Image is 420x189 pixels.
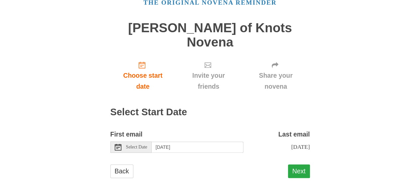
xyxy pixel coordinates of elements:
[110,107,310,118] h2: Select Start Date
[278,129,310,140] label: Last email
[110,129,143,140] label: First email
[110,21,310,49] h1: [PERSON_NAME] of Knots Novena
[117,70,169,92] span: Choose start date
[110,164,133,178] a: Back
[126,145,147,149] span: Select Date
[248,70,303,92] span: Share your novena
[291,143,310,150] span: [DATE]
[110,56,176,95] a: Choose start date
[288,164,310,178] button: Next
[242,56,310,95] a: Share your novena
[182,70,235,92] span: Invite your friends
[175,56,241,95] a: Invite your friends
